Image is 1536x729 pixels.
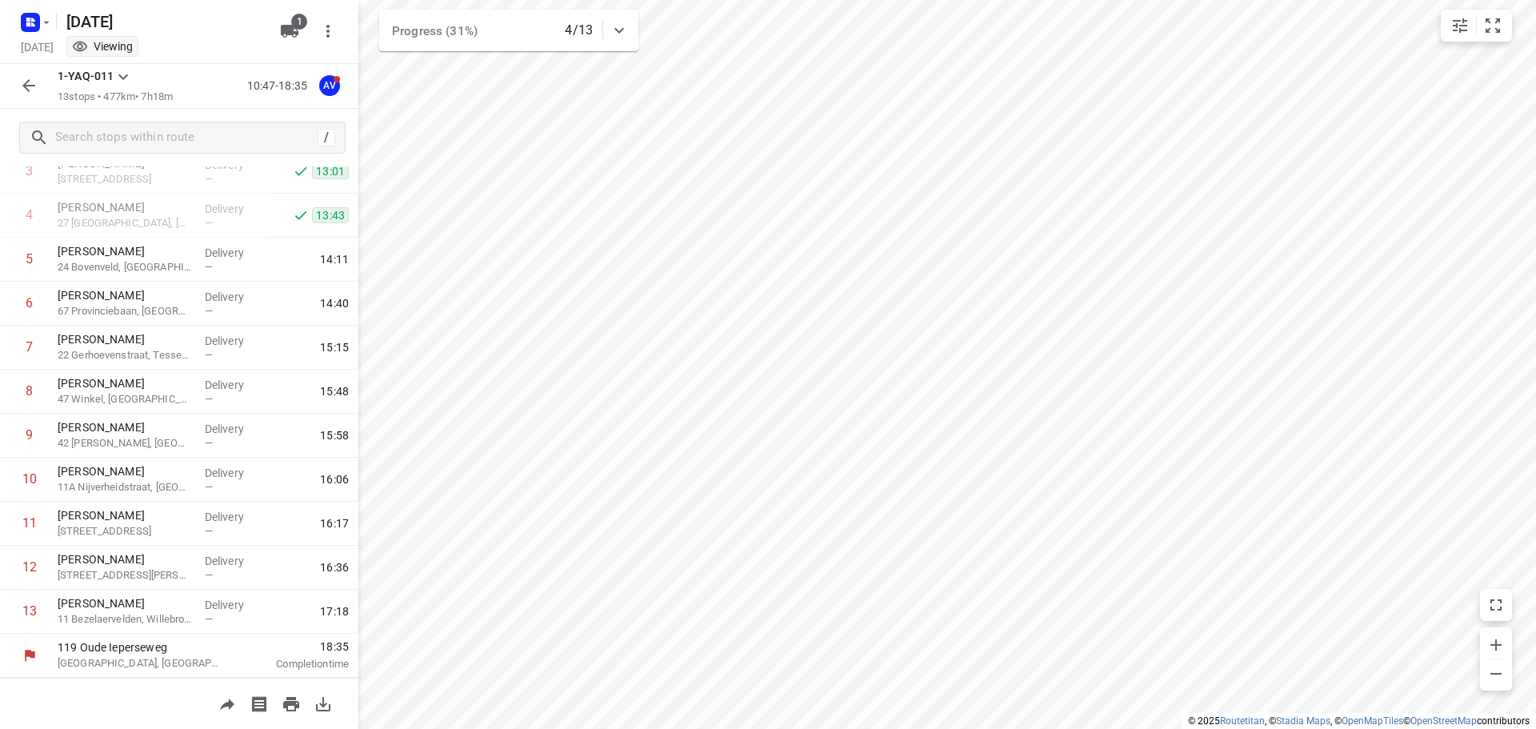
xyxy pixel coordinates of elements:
[22,559,37,575] div: 12
[320,251,349,267] span: 14:11
[205,597,264,613] p: Delivery
[55,126,318,150] input: Search stops within route
[1444,10,1476,42] button: Map settings
[318,129,335,146] div: /
[1441,10,1512,42] div: small contained button group
[58,435,192,451] p: 42 Albrecht Rodenbachplantsoen, Turnhout
[205,437,213,449] span: —
[291,14,307,30] span: 1
[58,523,192,539] p: [STREET_ADDRESS]
[58,243,192,259] p: [PERSON_NAME]
[58,567,192,583] p: [STREET_ADDRESS][PERSON_NAME]
[58,655,224,671] p: [GEOGRAPHIC_DATA], [GEOGRAPHIC_DATA]
[293,207,309,223] svg: Done
[205,201,264,217] p: Delivery
[392,24,478,38] span: Progress (31%)
[58,375,192,391] p: [PERSON_NAME]
[26,295,33,310] div: 6
[58,287,192,303] p: [PERSON_NAME]
[205,553,264,569] p: Delivery
[58,479,192,495] p: 11A Nijverheidstraat, Vosselaar
[72,38,133,54] div: You are currently in view mode. To make any changes, go to edit project.
[58,419,192,435] p: [PERSON_NAME]
[312,207,349,223] span: 13:43
[58,639,224,655] p: 119 Oude Ieperseweg
[26,207,33,222] div: 4
[205,305,213,317] span: —
[320,559,349,575] span: 16:36
[58,551,192,567] p: [PERSON_NAME]
[1188,715,1530,727] li: © 2025 , © , © © contributors
[58,68,114,85] p: 1-YAQ-011
[205,349,213,361] span: —
[307,695,339,711] span: Download route
[205,217,213,229] span: —
[320,471,349,487] span: 16:06
[565,21,593,40] p: 4/13
[320,295,349,311] span: 14:40
[22,515,37,531] div: 11
[379,10,638,51] div: Progress (31%)4/13
[243,656,349,672] p: Completion time
[58,259,192,275] p: 24 Bovenveld, [GEOGRAPHIC_DATA]
[205,569,213,581] span: —
[205,173,213,185] span: —
[1410,715,1477,727] a: OpenStreetMap
[58,331,192,347] p: [PERSON_NAME]
[26,427,33,443] div: 9
[58,391,192,407] p: 47 Winkel, [GEOGRAPHIC_DATA]
[205,509,264,525] p: Delivery
[26,383,33,399] div: 8
[205,481,213,493] span: —
[314,78,346,93] span: Assigned to Axel Verzele
[26,339,33,354] div: 7
[205,465,264,481] p: Delivery
[293,163,309,179] svg: Done
[58,611,192,627] p: 11 Bezelaervelden, Willebroek
[205,245,264,261] p: Delivery
[58,595,192,611] p: [PERSON_NAME]
[247,78,314,94] p: 10:47-18:35
[1477,10,1509,42] button: Fit zoom
[312,15,344,47] button: More
[205,333,264,349] p: Delivery
[58,90,173,105] p: 13 stops • 477km • 7h18m
[320,427,349,443] span: 15:58
[1220,715,1265,727] a: Routetitan
[1342,715,1403,727] a: OpenMapTiles
[58,171,192,187] p: 1 Place du Canestia, Nivelles
[320,339,349,355] span: 15:15
[205,613,213,625] span: —
[320,383,349,399] span: 15:48
[58,347,192,363] p: 22 Gerhoevenstraat, Tessenderlo-Ham
[58,199,192,215] p: [PERSON_NAME]
[274,15,306,47] button: 1
[243,639,349,655] span: 18:35
[22,471,37,487] div: 10
[275,695,307,711] span: Print route
[205,261,213,273] span: —
[58,215,192,231] p: 27 Sint-Annastraat, Overijse
[205,377,264,393] p: Delivery
[320,515,349,531] span: 16:17
[58,463,192,479] p: [PERSON_NAME]
[58,303,192,319] p: 67 Provinciebaan, Hulshout
[26,251,33,266] div: 5
[205,421,264,437] p: Delivery
[205,289,264,305] p: Delivery
[205,525,213,537] span: —
[243,695,275,711] span: Print shipping labels
[312,163,349,179] span: 13:01
[58,507,192,523] p: [PERSON_NAME]
[205,393,213,405] span: —
[22,603,37,619] div: 13
[211,695,243,711] span: Share route
[1276,715,1330,727] a: Stadia Maps
[320,603,349,619] span: 17:18
[26,163,33,178] div: 3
